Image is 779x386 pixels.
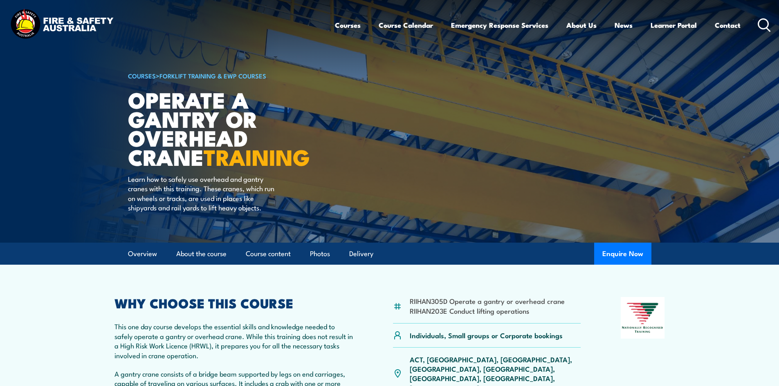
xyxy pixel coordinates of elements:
a: Photos [310,243,330,265]
a: Contact [715,14,741,36]
li: RIIHAN203E Conduct lifting operations [410,306,565,315]
a: Overview [128,243,157,265]
li: RIIHAN305D Operate a gantry or overhead crane [410,296,565,306]
p: Learn how to safely use overhead and gantry cranes with this training. These cranes, which run on... [128,174,277,212]
a: COURSES [128,71,156,80]
a: Course content [246,243,291,265]
a: Delivery [349,243,373,265]
a: Courses [335,14,361,36]
p: This one day course develops the essential skills and knowledge needed to safely operate a gantry... [114,321,353,360]
img: Nationally Recognised Training logo. [621,297,665,339]
a: News [615,14,633,36]
h6: > [128,71,330,80]
a: Course Calendar [379,14,433,36]
a: About Us [566,14,597,36]
h1: Operate a Gantry or Overhead Crane [128,90,330,166]
a: Learner Portal [651,14,697,36]
strong: TRAINING [204,139,310,173]
a: Emergency Response Services [451,14,548,36]
a: About the course [176,243,227,265]
p: Individuals, Small groups or Corporate bookings [410,330,563,340]
h2: WHY CHOOSE THIS COURSE [114,297,353,308]
button: Enquire Now [594,243,651,265]
a: Forklift Training & EWP Courses [159,71,266,80]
